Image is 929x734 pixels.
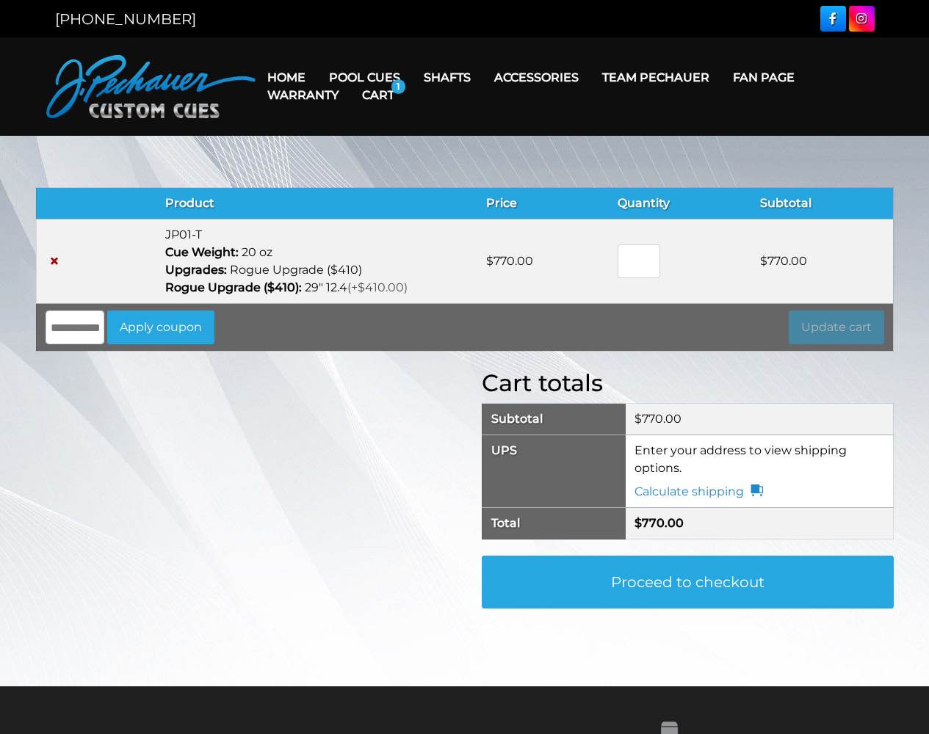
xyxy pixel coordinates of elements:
[486,254,494,268] span: $
[165,244,469,261] p: 20 oz
[760,254,807,268] bdi: 770.00
[721,59,806,96] a: Fan Page
[46,55,256,118] img: Pechauer Custom Cues
[412,59,482,96] a: Shafts
[635,516,642,530] span: $
[751,188,893,219] th: Subtotal
[107,310,214,344] button: Apply coupon
[760,254,767,268] span: $
[350,76,406,114] a: Cart
[635,483,763,501] a: Calculate shipping
[156,188,477,219] th: Product
[256,76,350,114] a: Warranty
[482,369,894,397] h2: Cart totals
[609,188,751,219] th: Quantity
[55,10,196,28] a: [PHONE_NUMBER]
[165,244,239,261] dt: Cue Weight:
[635,412,642,426] span: $
[635,516,684,530] bdi: 770.00
[482,435,626,508] th: UPS
[165,279,469,297] p: 29" 12.4
[165,261,469,279] p: Rogue Upgrade ($410)
[486,254,533,268] bdi: 770.00
[477,188,610,219] th: Price
[789,310,884,344] button: Update cart
[482,556,894,608] a: Proceed to checkout
[46,252,63,270] a: Remove JP01-T from cart
[347,280,408,294] span: (+$410.00)
[482,59,590,96] a: Accessories
[256,59,317,96] a: Home
[317,59,412,96] a: Pool Cues
[618,244,660,278] input: Product quantity
[482,508,626,539] th: Total
[626,435,893,508] td: Enter your address to view shipping options.
[165,279,302,297] dt: Rogue Upgrade ($410):
[635,412,682,426] bdi: 770.00
[156,219,477,304] td: JP01-T
[165,261,227,279] dt: Upgrades:
[590,59,721,96] a: Team Pechauer
[482,404,626,435] th: Subtotal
